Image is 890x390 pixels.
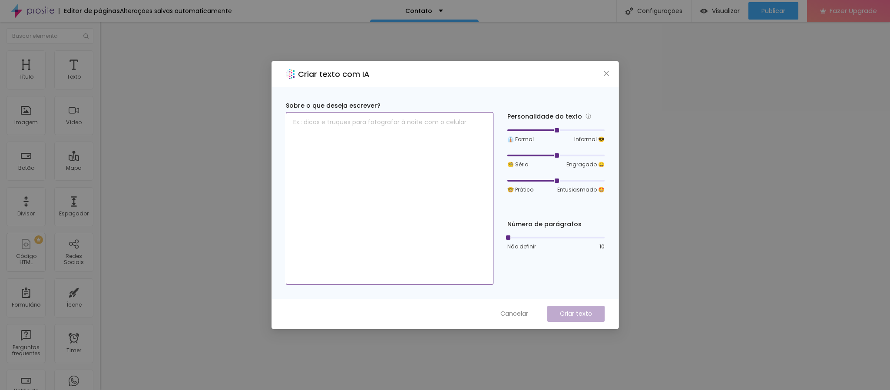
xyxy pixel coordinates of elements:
[83,33,89,39] img: Icone
[18,165,34,171] div: Botão
[574,136,605,143] span: Informal 😎
[691,2,748,20] button: Visualizar
[66,119,82,126] div: Vídeo
[748,2,798,20] button: Publicar
[761,7,785,14] span: Publicar
[507,112,605,122] div: Personalidade do texto
[120,8,232,14] div: Alterações salvas automaticamente
[12,302,40,308] div: Formulário
[830,7,877,14] span: Fazer Upgrade
[66,347,81,354] div: Timer
[9,253,43,266] div: Código HTML
[557,186,605,194] span: Entusiasmado 🤩
[507,220,605,229] div: Número de parágrafos
[700,7,708,15] img: view-1.svg
[100,22,890,390] iframe: Editor
[547,306,605,322] button: Criar texto
[9,344,43,357] div: Perguntas frequentes
[625,7,633,15] img: Icone
[19,74,33,80] div: Título
[603,70,610,77] span: close
[17,211,35,217] div: Divisor
[507,243,536,251] span: Não definir
[492,306,537,322] button: Cancelar
[507,186,533,194] span: 🤓 Prático
[602,69,611,78] button: Close
[298,68,370,80] h2: Criar texto com IA
[59,8,120,14] div: Editor de páginas
[66,165,82,171] div: Mapa
[67,74,81,80] div: Texto
[599,243,605,251] span: 10
[507,161,528,169] span: 🧐 Sério
[500,309,528,318] span: Cancelar
[405,8,432,14] p: Contato
[66,302,82,308] div: Ícone
[14,119,38,126] div: Imagem
[712,7,740,14] span: Visualizar
[56,253,91,266] div: Redes Sociais
[7,28,93,44] input: Buscar elemento
[566,161,605,169] span: Engraçado 😄
[59,211,89,217] div: Espaçador
[286,101,493,110] div: Sobre o que deseja escrever?
[507,136,534,143] span: 👔 Formal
